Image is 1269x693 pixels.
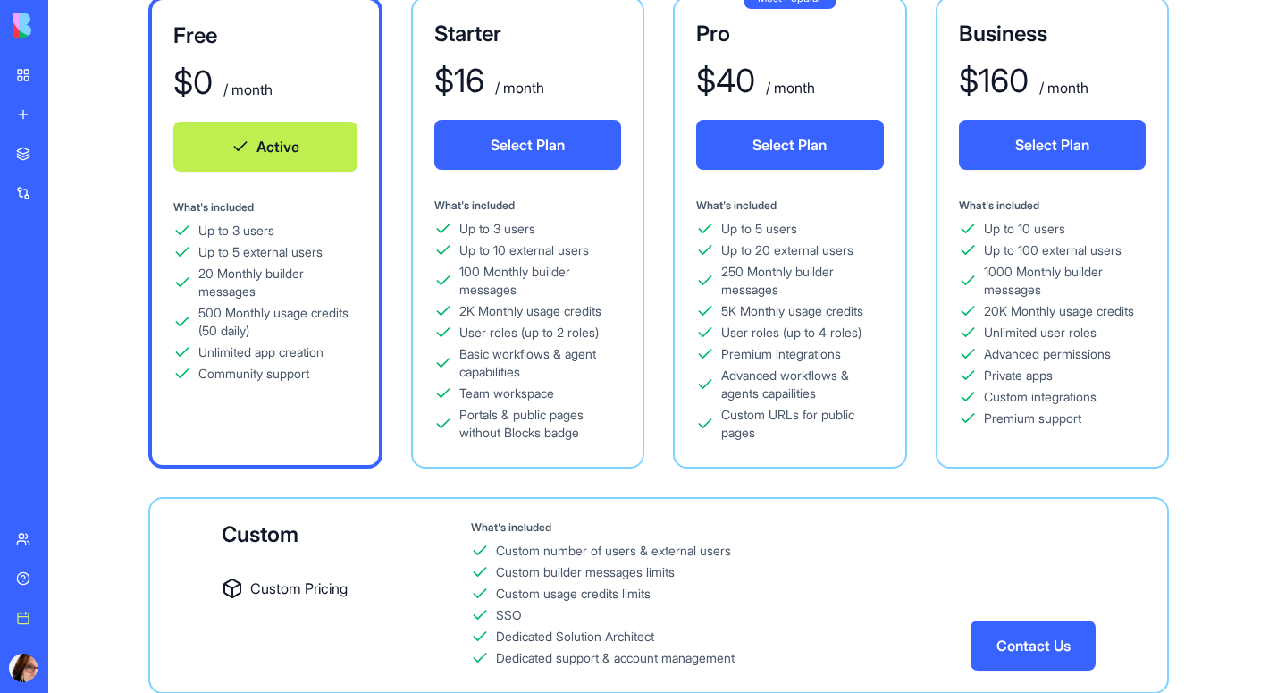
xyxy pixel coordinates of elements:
[762,77,815,98] div: / month
[173,21,357,50] div: Free
[984,220,1065,238] div: Up to 10 users
[959,199,1147,213] div: What's included
[222,520,471,549] div: Custom
[721,324,861,342] div: User roles (up to 4 roles)
[984,324,1097,342] div: Unlimited user roles
[696,20,884,48] div: Pro
[984,302,1134,320] div: 20K Monthly usage credits
[459,345,622,381] div: Basic workflows & agent capabilities
[959,20,1147,48] div: Business
[721,345,841,363] div: Premium integrations
[459,220,535,238] div: Up to 3 users
[198,343,324,361] div: Unlimited app creation
[984,241,1122,259] div: Up to 100 external users
[173,122,357,172] button: Active
[496,649,735,667] div: Dedicated support & account management
[198,365,309,383] div: Community support
[496,563,675,581] div: Custom builder messages limits
[459,302,601,320] div: 2K Monthly usage credits
[496,585,651,603] div: Custom usage credits limits
[434,63,484,98] div: $ 16
[496,606,522,624] div: SSO
[984,263,1147,299] div: 1000 Monthly builder messages
[696,63,755,98] div: $ 40
[496,542,731,560] div: Custom number of users & external users
[9,654,38,682] img: ACg8ocJSvkeORa-XWhD1YgBUfR9B_efwDwBQZPTjTQcvuCVcaPJvSHA=s96-c
[459,241,589,259] div: Up to 10 external users
[198,304,357,340] div: 500 Monthly usage credits (50 daily)
[13,13,123,38] img: logo
[984,388,1097,406] div: Custom integrations
[984,410,1081,427] div: Premium support
[721,367,884,402] div: Advanced workflows & agents capailities
[984,345,1111,363] div: Advanced permissions
[959,120,1147,170] button: Select Plan
[984,367,1053,385] div: Private apps
[471,520,971,535] div: What's included
[434,20,622,48] div: Starter
[459,324,599,342] div: User roles (up to 2 roles)
[721,406,884,442] div: Custom URLs for public pages
[696,120,884,170] button: Select Plan
[198,265,357,300] div: 20 Monthly builder messages
[198,222,274,240] div: Up to 3 users
[250,578,348,599] span: Custom Pricing
[696,199,884,213] div: What's included
[220,79,273,100] div: / month
[721,241,853,259] div: Up to 20 external users
[173,200,357,215] div: What's included
[434,199,622,213] div: What's included
[492,77,544,98] div: / month
[721,302,863,320] div: 5K Monthly usage credits
[434,120,622,170] button: Select Plan
[459,406,622,442] div: Portals & public pages without Blocks badge
[959,63,1029,98] div: $ 160
[721,220,797,238] div: Up to 5 users
[198,243,323,261] div: Up to 5 external users
[971,621,1096,671] button: Contact Us
[496,628,654,646] div: Dedicated Solution Architect
[1036,77,1088,98] div: / month
[173,64,213,100] div: $ 0
[459,263,622,299] div: 100 Monthly builder messages
[459,385,554,402] div: Team workspace
[721,263,884,299] div: 250 Monthly builder messages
